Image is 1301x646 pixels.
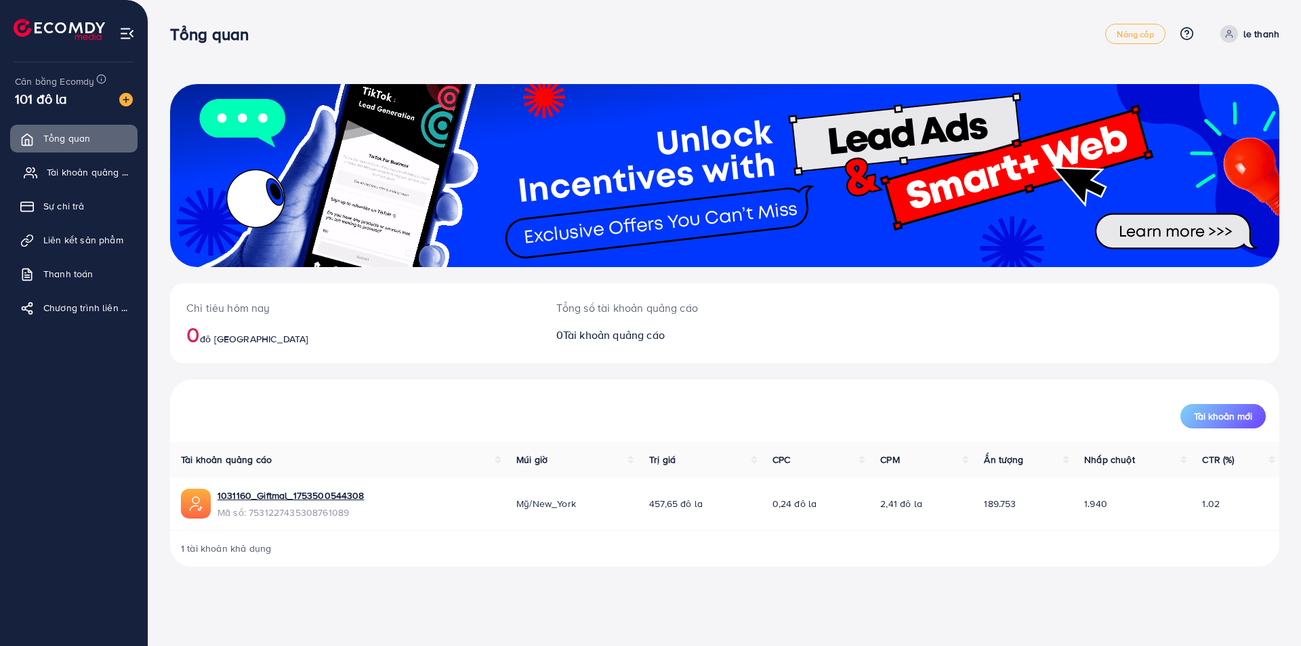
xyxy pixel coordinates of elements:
font: Tổng số tài khoản quảng cáo [556,300,698,315]
a: Tài khoản quảng cáo của tôi [10,159,138,186]
font: Sự chi trả [43,199,85,213]
font: 0 [186,319,200,350]
font: le thanh [1243,27,1279,41]
font: Tổng quan [43,132,90,145]
a: Chương trình liên kết [10,294,138,321]
font: Tài khoản quảng cáo của tôi [47,165,169,179]
a: Sự chi trả [10,193,138,220]
button: Tài khoản mới [1180,404,1266,428]
font: 189.753 [984,497,1016,510]
img: biểu trưng [14,19,105,40]
font: 0,24 đô la [772,497,817,510]
a: Tổng quan [10,125,138,152]
font: Chương trình liên kết [43,301,134,315]
img: hình ảnh [119,93,133,106]
font: Cân bằng Ecomdy [15,75,94,88]
font: 1 tài khoản khả dụng [181,542,271,555]
font: Múi giờ [516,453,548,466]
font: Nâng cấp [1117,28,1153,40]
font: Tài khoản quảng cáo [563,327,665,342]
font: 1.940 [1084,497,1107,510]
a: Thanh toán [10,260,138,287]
font: đô [GEOGRAPHIC_DATA] [200,332,308,346]
font: Tài khoản mới [1194,409,1252,423]
a: Nâng cấp [1105,24,1165,44]
font: 457,65 đô la [649,497,703,510]
font: CTR (%) [1202,453,1234,466]
font: Trị giá [649,453,676,466]
img: ic-ads-acc.e4c84228.svg [181,489,211,519]
img: thực đơn [119,26,135,41]
a: Liên kết sản phẩm [10,226,138,254]
font: CPM [880,453,899,466]
font: 1.02 [1202,497,1220,510]
font: Liên kết sản phẩm [43,233,123,247]
a: le thanh [1215,25,1279,43]
a: 1031160_Giftmal_1753500544308 [218,489,365,502]
font: Mỹ/New_York [516,497,576,510]
font: Tổng quan [170,22,249,45]
font: 101 đô la [15,89,67,108]
font: 2,41 đô la [880,497,922,510]
font: Mã số: 7531227435308761089 [218,506,349,519]
font: Chi tiêu hôm nay [186,300,270,315]
font: Tài khoản quảng cáo [181,453,272,466]
font: Thanh toán [43,267,94,281]
font: Ấn tượng [984,453,1023,466]
font: 0 [556,327,563,342]
font: Nhấp chuột [1084,453,1135,466]
font: CPC [772,453,790,466]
